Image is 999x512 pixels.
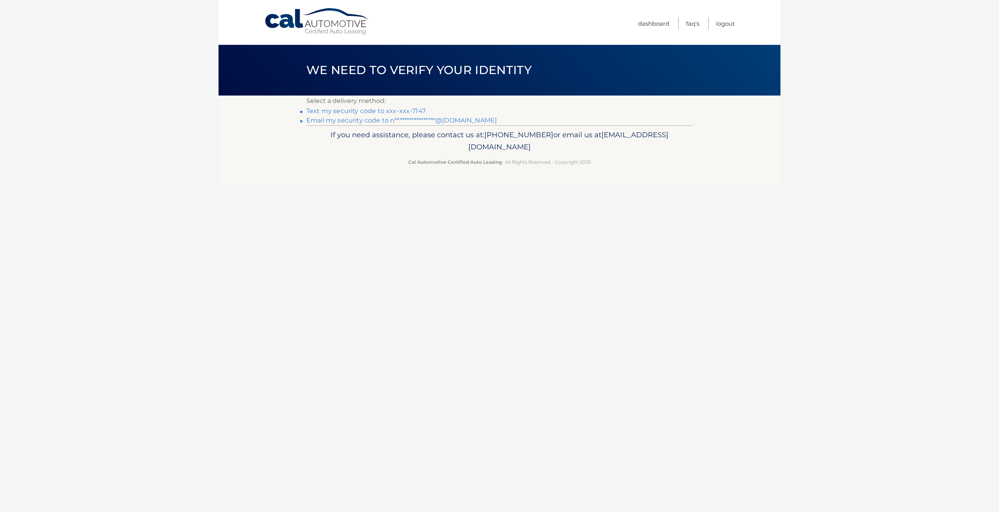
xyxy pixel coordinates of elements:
p: - All Rights Reserved - Copyright 2025 [311,158,688,166]
a: Text my security code to xxx-xxx-7147 [306,107,426,115]
p: Select a delivery method: [306,96,693,106]
a: FAQ's [686,17,699,30]
a: Dashboard [638,17,669,30]
a: Logout [716,17,735,30]
a: Cal Automotive [264,8,370,35]
span: We need to verify your identity [306,63,531,77]
p: If you need assistance, please contact us at: or email us at [311,129,688,154]
strong: Cal Automotive Certified Auto Leasing [408,159,502,165]
span: [PHONE_NUMBER] [484,130,553,139]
